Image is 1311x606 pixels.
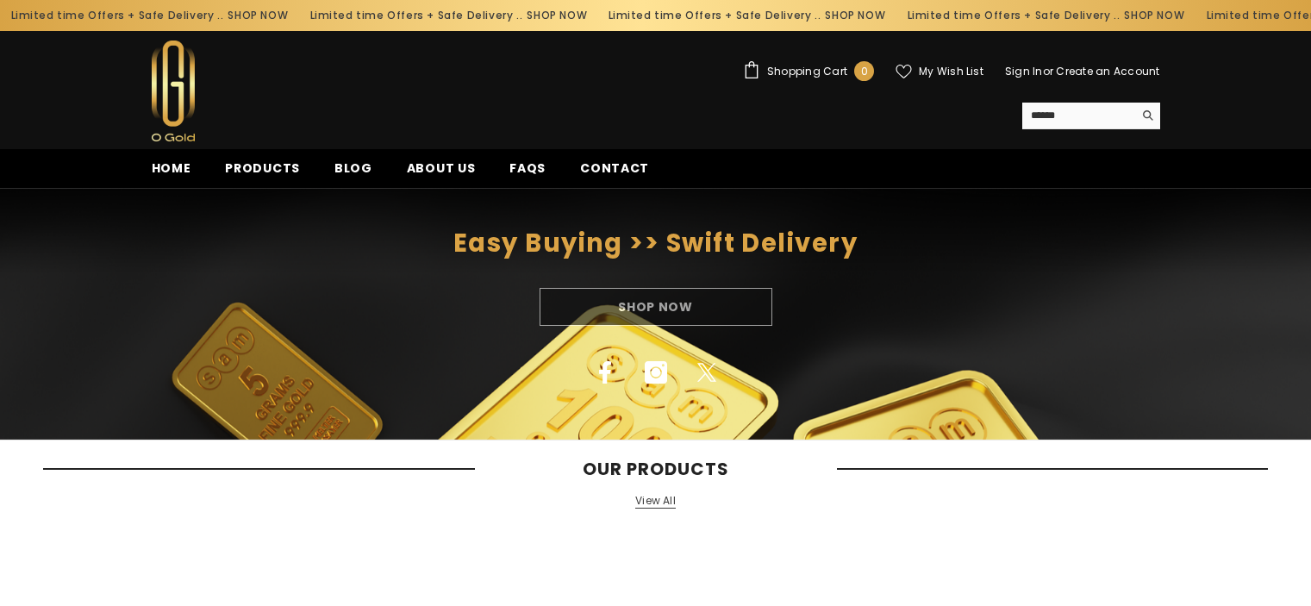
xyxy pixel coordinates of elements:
[515,6,575,25] a: SHOP NOW
[317,159,390,188] a: Blog
[1133,103,1160,128] button: Search
[215,6,276,25] a: SHOP NOW
[208,159,317,188] a: Products
[814,6,874,25] a: SHOP NOW
[1043,64,1053,78] span: or
[492,159,563,188] a: FAQs
[390,159,493,188] a: About us
[767,66,847,77] span: Shopping Cart
[225,159,300,177] span: Products
[563,159,666,188] a: Contact
[152,41,195,141] img: Ogold Shop
[919,66,983,77] span: My Wish List
[152,159,191,177] span: Home
[1112,6,1172,25] a: SHOP NOW
[861,62,868,81] span: 0
[407,159,476,177] span: About us
[1022,103,1160,129] summary: Search
[1056,64,1159,78] a: Create an Account
[1005,64,1043,78] a: Sign In
[475,459,837,479] span: Our Products
[287,2,586,29] div: Limited time Offers + Safe Delivery ..
[134,159,209,188] a: Home
[334,159,372,177] span: Blog
[884,2,1183,29] div: Limited time Offers + Safe Delivery ..
[509,159,546,177] span: FAQs
[635,494,676,509] a: View All
[743,61,874,81] a: Shopping Cart
[585,2,884,29] div: Limited time Offers + Safe Delivery ..
[580,159,649,177] span: Contact
[896,64,983,79] a: My Wish List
